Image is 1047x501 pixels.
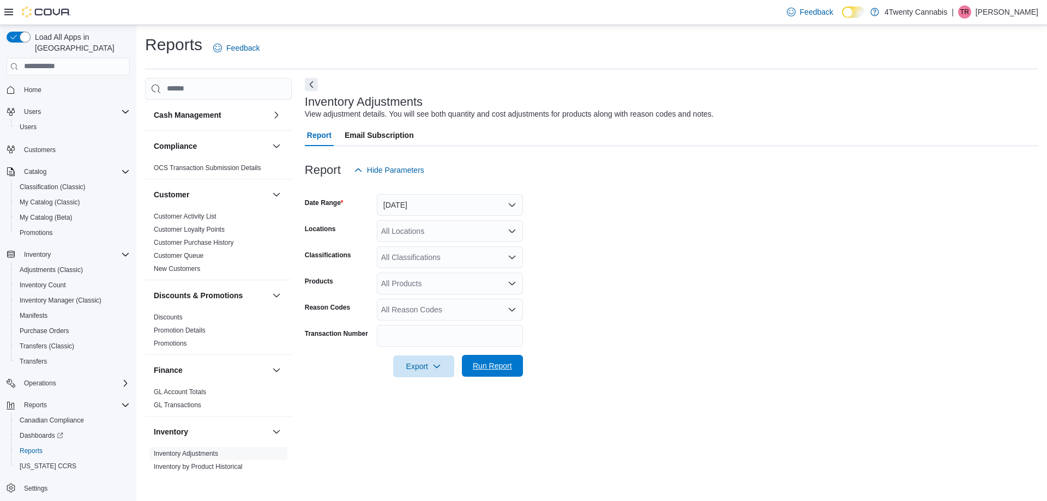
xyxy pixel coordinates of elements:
a: Settings [20,482,52,495]
span: Canadian Compliance [20,416,84,425]
label: Reason Codes [305,303,350,312]
a: Customer Queue [154,252,203,259]
button: Cash Management [154,110,268,120]
img: Cova [22,7,71,17]
button: Operations [2,376,134,391]
h3: Inventory [154,426,188,437]
label: Locations [305,225,336,233]
span: Settings [24,484,47,493]
span: Promotions [154,339,187,348]
a: Manifests [15,309,52,322]
span: GL Transactions [154,401,201,409]
button: Reports [20,399,51,412]
span: TR [960,5,969,19]
h3: Customer [154,189,189,200]
span: Inventory Manager (Classic) [20,296,101,305]
span: Customer Activity List [154,212,216,221]
input: Dark Mode [842,7,865,18]
button: Compliance [154,141,268,152]
div: Discounts & Promotions [145,311,292,354]
span: Promotions [15,226,130,239]
span: Email Subscription [345,124,414,146]
a: Adjustments (Classic) [15,263,87,276]
span: Inventory Adjustments [154,449,218,458]
button: Compliance [270,140,283,153]
button: Customers [2,141,134,157]
span: Users [15,120,130,134]
span: Inventory by Product Historical [154,462,243,471]
a: Inventory by Product Historical [154,463,243,470]
span: My Catalog (Beta) [15,211,130,224]
span: Reports [20,446,43,455]
a: New Customers [154,265,200,273]
button: Promotions [11,225,134,240]
span: Discounts [154,313,183,322]
span: Feedback [226,43,260,53]
span: Manifests [20,311,47,320]
a: Canadian Compliance [15,414,88,427]
button: Customer [270,188,283,201]
button: [DATE] [377,194,523,216]
button: Customer [154,189,268,200]
h1: Reports [145,34,202,56]
span: Report [307,124,332,146]
button: Run Report [462,355,523,377]
button: Inventory [20,248,55,261]
span: Users [20,123,37,131]
button: Adjustments (Classic) [11,262,134,277]
span: Transfers (Classic) [15,340,130,353]
a: Customer Loyalty Points [154,226,225,233]
span: OCS Transaction Submission Details [154,164,261,172]
span: Hide Parameters [367,165,424,176]
button: Inventory Manager (Classic) [11,293,134,308]
button: Catalog [2,164,134,179]
span: Load All Apps in [GEOGRAPHIC_DATA] [31,32,130,53]
span: Adjustments (Classic) [20,265,83,274]
button: Catalog [20,165,51,178]
a: Users [15,120,41,134]
div: View adjustment details. You will see both quantity and cost adjustments for products along with ... [305,108,714,120]
span: Home [20,83,130,96]
label: Classifications [305,251,351,259]
span: Customers [24,146,56,154]
a: Home [20,83,46,96]
button: Classification (Classic) [11,179,134,195]
span: Catalog [24,167,46,176]
button: Cash Management [270,108,283,122]
div: Taylor Rosik [958,5,971,19]
a: [US_STATE] CCRS [15,460,81,473]
button: Transfers (Classic) [11,339,134,354]
button: Inventory [2,247,134,262]
button: Inventory Count [11,277,134,293]
span: Dashboards [20,431,63,440]
span: Customer Purchase History [154,238,234,247]
button: [US_STATE] CCRS [11,458,134,474]
span: Inventory Count [20,281,66,289]
button: Open list of options [508,279,516,288]
div: Customer [145,210,292,280]
span: My Catalog (Classic) [20,198,80,207]
a: Inventory Count [15,279,70,292]
p: 4Twenty Cannabis [884,5,947,19]
button: Hide Parameters [350,159,429,181]
span: Operations [24,379,56,388]
span: Transfers [15,355,130,368]
div: Finance [145,385,292,416]
span: Customer Queue [154,251,203,260]
span: Manifests [15,309,130,322]
p: [PERSON_NAME] [976,5,1038,19]
span: Reports [24,401,47,409]
span: Feedback [800,7,833,17]
p: | [952,5,954,19]
a: Customers [20,143,60,156]
h3: Cash Management [154,110,221,120]
h3: Discounts & Promotions [154,290,243,301]
button: Inventory [154,426,268,437]
h3: Inventory Adjustments [305,95,423,108]
a: Purchase Orders [15,324,74,337]
span: Promotions [20,228,53,237]
a: Promotions [15,226,57,239]
a: Discounts [154,313,183,321]
button: Next [305,78,318,91]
